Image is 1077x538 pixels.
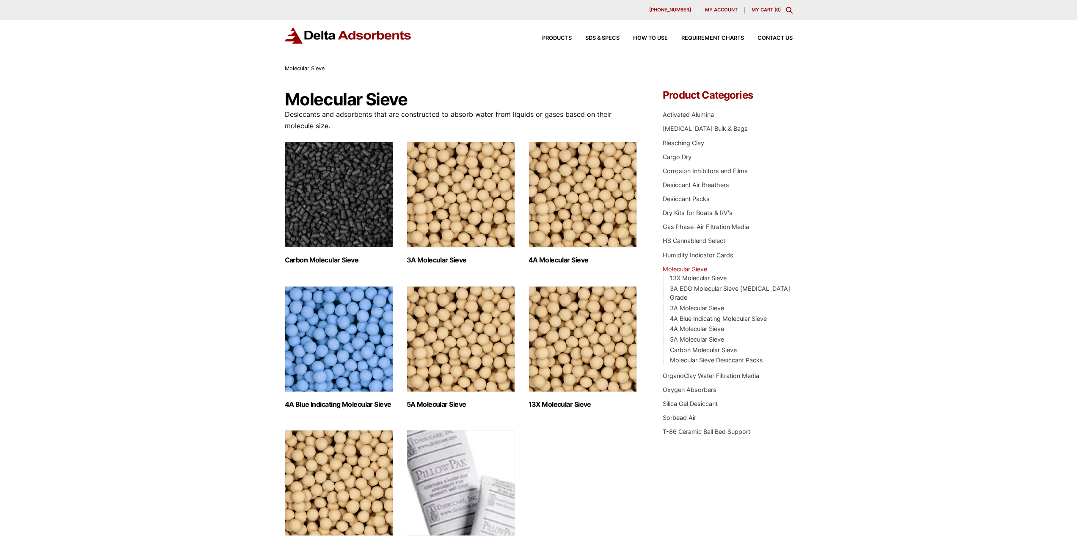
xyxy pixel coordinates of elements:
[649,8,691,12] span: [PHONE_NUMBER]
[285,400,393,408] h2: 4A Blue Indicating Molecular Sieve
[407,142,515,264] a: Visit product category 3A Molecular Sieve
[670,304,724,312] a: 3A Molecular Sieve
[663,223,749,230] a: Gas Phase-Air Filtration Media
[663,237,725,244] a: HS Cannablend Select
[681,36,744,41] span: Requirement Charts
[752,7,781,13] a: My Cart (0)
[407,256,515,264] h2: 3A Molecular Sieve
[407,286,515,408] a: Visit product category 5A Molecular Sieve
[670,315,767,322] a: 4A Blue Indicating Molecular Sieve
[572,36,620,41] a: SDS & SPECS
[663,372,759,379] a: OrganoClay Water Filtration Media
[285,90,638,109] h1: Molecular Sieve
[542,36,572,41] span: Products
[285,256,393,264] h2: Carbon Molecular Sieve
[585,36,620,41] span: SDS & SPECS
[663,153,691,160] a: Cargo Dry
[663,181,729,188] a: Desiccant Air Breathers
[670,325,724,332] a: 4A Molecular Sieve
[285,109,638,132] p: Desiccants and adsorbents that are constructed to absorb water from liquids or gases based on the...
[407,286,515,392] img: 5A Molecular Sieve
[670,346,737,353] a: Carbon Molecular Sieve
[663,386,716,393] a: Oxygen Absorbers
[285,27,412,44] img: Delta Adsorbents
[663,111,714,118] a: Activated Alumina
[698,7,745,14] a: My account
[285,286,393,408] a: Visit product category 4A Blue Indicating Molecular Sieve
[663,90,792,100] h4: Product Categories
[663,195,710,202] a: Desiccant Packs
[670,285,790,301] a: 3A EDG Molecular Sieve [MEDICAL_DATA] Grade
[663,428,750,435] a: T-86 Ceramic Ball Bed Support
[529,256,637,264] h2: 4A Molecular Sieve
[670,336,724,343] a: 5A Molecular Sieve
[663,125,748,132] a: [MEDICAL_DATA] Bulk & Bags
[663,167,748,174] a: Corrosion Inhibitors and Films
[663,414,696,421] a: Sorbead Air
[663,209,733,216] a: Dry Kits for Boats & RV's
[705,8,738,12] span: My account
[529,400,637,408] h2: 13X Molecular Sieve
[668,36,744,41] a: Requirement Charts
[529,286,637,392] img: 13X Molecular Sieve
[786,7,793,14] div: Toggle Modal Content
[670,274,727,281] a: 13X Molecular Sieve
[529,142,637,264] a: Visit product category 4A Molecular Sieve
[285,286,393,392] img: 4A Blue Indicating Molecular Sieve
[663,265,707,273] a: Molecular Sieve
[670,356,763,364] a: Molecular Sieve Desiccant Packs
[642,7,698,14] a: [PHONE_NUMBER]
[744,36,793,41] a: Contact Us
[407,430,515,536] img: Molecular Sieve Desiccant Packs
[776,7,779,13] span: 0
[529,36,572,41] a: Products
[285,430,393,536] img: 3A EDG Molecular Sieve Ethanol Grade
[529,286,637,408] a: Visit product category 13X Molecular Sieve
[285,142,393,264] a: Visit product category Carbon Molecular Sieve
[407,400,515,408] h2: 5A Molecular Sieve
[663,400,718,407] a: Silica Gel Desiccant
[757,36,793,41] span: Contact Us
[663,251,733,259] a: Humidity Indicator Cards
[285,142,393,248] img: Carbon Molecular Sieve
[529,142,637,248] img: 4A Molecular Sieve
[407,142,515,248] img: 3A Molecular Sieve
[285,65,325,72] span: Molecular Sieve
[663,139,704,146] a: Bleaching Clay
[620,36,668,41] a: How to Use
[633,36,668,41] span: How to Use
